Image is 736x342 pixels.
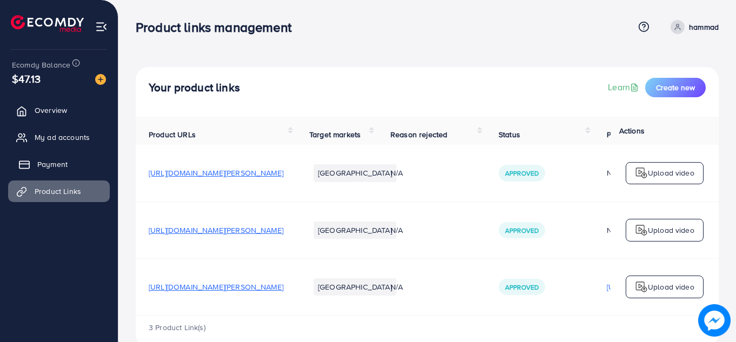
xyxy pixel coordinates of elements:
[390,281,403,292] span: N/A
[35,186,81,197] span: Product Links
[656,82,695,93] span: Create new
[8,126,110,148] a: My ad accounts
[136,19,300,35] h3: Product links management
[37,159,68,170] span: Payment
[635,166,648,179] img: logo
[12,59,70,70] span: Ecomdy Balance
[149,281,283,292] span: [URL][DOMAIN_NAME][PERSON_NAME]
[505,226,539,235] span: Approved
[666,20,719,34] a: hammad
[689,21,719,33] p: hammad
[607,280,683,293] p: [URL][DOMAIN_NAME]
[35,132,90,143] span: My ad accounts
[390,225,403,236] span: N/A
[149,225,283,236] span: [URL][DOMAIN_NAME][PERSON_NAME]
[11,15,84,32] img: logo
[149,167,283,178] span: [URL][DOMAIN_NAME][PERSON_NAME]
[95,21,108,33] img: menu
[95,74,106,85] img: image
[390,167,403,178] span: N/A
[635,224,648,237] img: logo
[505,169,539,178] span: Approved
[607,129,654,140] span: Product video
[8,153,110,175] a: Payment
[648,224,694,237] p: Upload video
[314,222,396,239] li: [GEOGRAPHIC_DATA]
[149,322,205,333] span: 3 Product Link(s)
[8,180,110,202] a: Product Links
[635,280,648,293] img: logo
[499,129,520,140] span: Status
[607,225,683,236] div: N/A
[314,278,396,296] li: [GEOGRAPHIC_DATA]
[314,164,396,182] li: [GEOGRAPHIC_DATA]
[309,129,361,140] span: Target markets
[35,105,67,116] span: Overview
[619,125,645,136] span: Actions
[149,129,196,140] span: Product URLs
[149,81,240,95] h4: Your product links
[698,304,731,337] img: image
[648,166,694,179] p: Upload video
[505,283,539,292] span: Approved
[390,129,447,140] span: Reason rejected
[645,78,706,97] button: Create new
[8,99,110,121] a: Overview
[608,81,641,93] a: Learn
[648,280,694,293] p: Upload video
[607,167,683,178] div: N/A
[12,71,41,86] span: $47.13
